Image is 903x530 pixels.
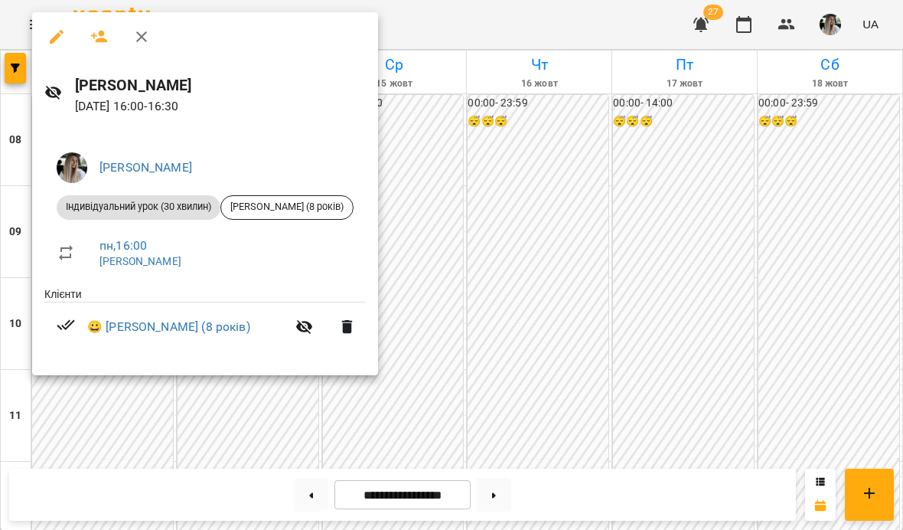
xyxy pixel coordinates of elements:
[75,97,366,116] p: [DATE] 16:00 - 16:30
[57,152,87,183] img: 62777e0a3710a3fc6955d12000d5c6b1.jpeg
[99,238,147,253] a: пн , 16:00
[87,318,250,336] a: 😀 [PERSON_NAME] (8 років)
[57,200,220,214] span: Індивідуальний урок (30 хвилин)
[75,74,366,97] h6: [PERSON_NAME]
[57,316,75,334] svg: Візит сплачено
[221,200,353,214] span: [PERSON_NAME] (8 років)
[99,160,192,175] a: [PERSON_NAME]
[99,255,181,267] a: [PERSON_NAME]
[44,286,366,358] ul: Клієнти
[220,195,354,220] div: [PERSON_NAME] (8 років)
